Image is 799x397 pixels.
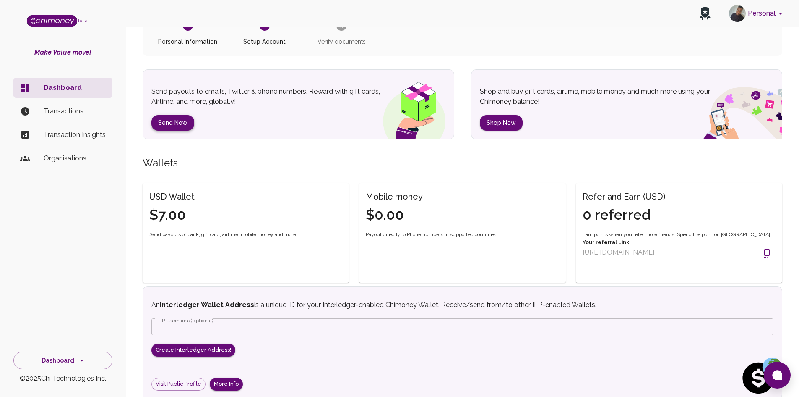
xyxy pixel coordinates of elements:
img: Logo [27,15,77,27]
p: Transaction Insights [44,130,106,140]
img: gift box [368,76,454,139]
h4: 0 referred [583,206,666,224]
span: Setup Account [229,37,299,46]
button: account of current user [726,3,789,24]
h6: Mobile money [366,190,423,203]
span: Payout directly to Phone numbers in supported countries [366,231,496,239]
a: Visit Public Profile [151,378,206,391]
button: Create Interledger Address! [151,344,235,357]
button: Shop Now [480,115,523,131]
p: Send payouts to emails, Twitter & phone numbers. Reward with gift cards, Airtime, and more, globa... [151,87,396,107]
h5: Wallets [143,156,782,170]
p: Dashboard [44,83,106,93]
span: Verify documents [307,37,377,46]
h4: $0.00 [366,206,423,224]
span: Send payouts of bank, gift card, airtime, mobile money and more [149,231,296,239]
h6: USD Wallet [149,190,195,203]
h6: Refer and Earn (USD) [583,190,666,203]
span: beta [78,18,88,23]
button: Open chat window [764,362,791,389]
strong: Interledger Wallet Address [160,301,254,309]
p: An is a unique ID for your Interledger-enabled Chimoney Wallet. Receive/send from/to other ILP-en... [151,300,670,310]
h4: $7.00 [149,206,195,224]
button: More Info [210,378,243,391]
button: Send Now [151,115,194,131]
label: ILP Username (optional) [157,317,213,324]
p: Organisations [44,153,106,163]
p: Shop and buy gift cards, airtime, mobile money and much more using your Chimoney balance! [480,87,725,107]
img: avatar [729,5,746,22]
div: Earn points when you refer more friends. Spend the point on [GEOGRAPHIC_DATA]. [583,231,771,260]
strong: Your referral Link: [583,239,630,245]
span: Personal Information [153,37,223,46]
p: Transactions [44,106,106,116]
img: social spend [681,78,782,139]
button: Dashboard [13,352,112,370]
